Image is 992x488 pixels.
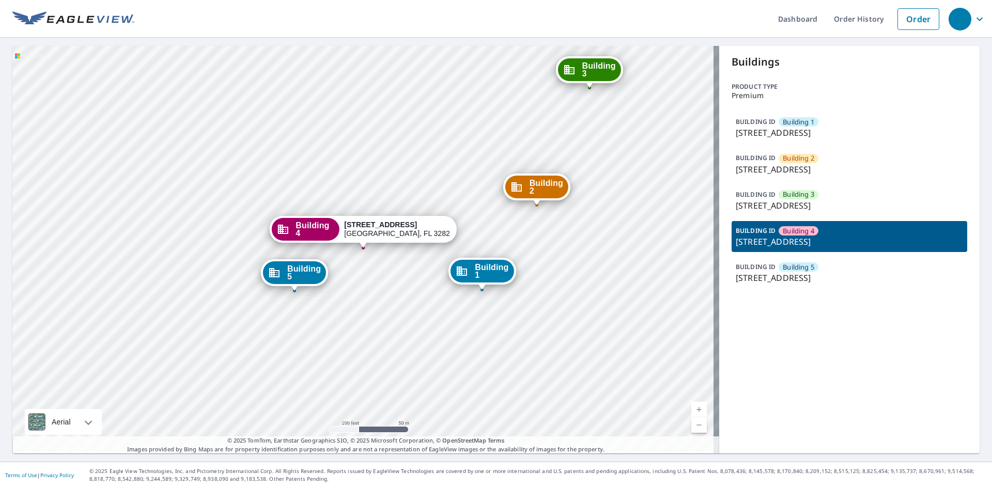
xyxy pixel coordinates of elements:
div: Aerial [25,409,102,435]
span: Building 5 [783,262,814,272]
p: [STREET_ADDRESS] [736,272,963,284]
p: [STREET_ADDRESS] [736,163,963,176]
span: Building 2 [783,153,814,163]
p: Buildings [732,54,967,70]
a: OpenStreetMap [442,436,486,444]
div: Dropped pin, building Building 1, Commercial property, 14001 Benvolio Circle Orlando, FL 32824 [448,258,516,290]
a: Current Level 18, Zoom Out [691,417,707,433]
span: Building 3 [582,62,615,77]
span: Building 1 [475,263,508,279]
p: BUILDING ID [736,226,776,235]
div: [GEOGRAPHIC_DATA], FL 32824 [344,221,449,238]
p: BUILDING ID [736,190,776,199]
span: Building 1 [783,117,814,127]
p: [STREET_ADDRESS] [736,235,963,248]
p: | [5,472,74,478]
span: Building 5 [287,265,321,280]
a: Current Level 18, Zoom In [691,402,707,417]
span: Building 4 [296,222,334,237]
div: Aerial [49,409,74,435]
span: Building 3 [783,190,814,199]
p: Images provided by Bing Maps are for property identification purposes only and are not a represen... [12,436,719,453]
a: Privacy Policy [40,471,74,479]
a: Terms of Use [5,471,37,479]
p: [STREET_ADDRESS] [736,127,963,139]
p: BUILDING ID [736,262,776,271]
strong: [STREET_ADDRESS] [344,221,417,229]
span: © 2025 TomTom, Earthstar Geographics SIO, © 2025 Microsoft Corporation, © [227,436,505,445]
p: [STREET_ADDRESS] [736,199,963,212]
p: BUILDING ID [736,153,776,162]
span: Building 4 [783,226,814,236]
div: Dropped pin, building Building 2, Commercial property, 14001 Benvolio Circle Orlando, FL 32824 [503,174,570,206]
span: Building 2 [530,179,563,195]
img: EV Logo [12,11,134,27]
p: Product type [732,82,967,91]
p: © 2025 Eagle View Technologies, Inc. and Pictometry International Corp. All Rights Reserved. Repo... [89,467,987,483]
p: BUILDING ID [736,117,776,126]
div: Dropped pin, building Building 5, Commercial property, 14001 Benvolio Circle Orlando, FL 32824 [261,259,328,291]
div: Dropped pin, building Building 3, Commercial property, 14001 Benvolio Circle Orlando, FL 32824 [555,56,623,88]
a: Order [897,8,939,30]
a: Terms [488,436,505,444]
div: Dropped pin, building Building 4, Commercial property, 14001 Benvolio Circle Orlando, FL 32824 [269,216,456,248]
p: Premium [732,91,967,100]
